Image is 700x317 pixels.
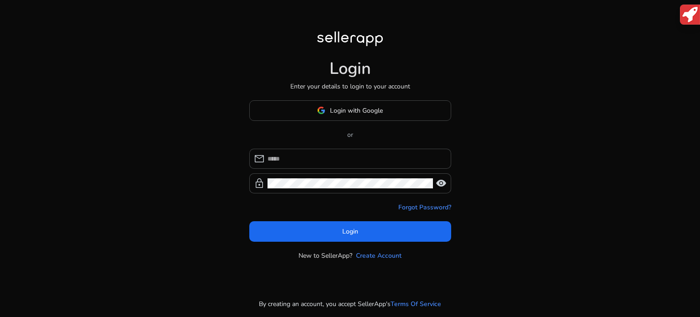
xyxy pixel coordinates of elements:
p: Enter your details to login to your account [290,82,410,91]
button: Login with Google [249,100,451,121]
a: Forgot Password? [398,203,451,212]
span: Login [342,227,358,236]
button: Login [249,221,451,242]
a: Create Account [356,251,401,260]
span: mail [254,153,265,164]
img: google-logo.svg [317,106,325,114]
span: visibility [436,178,447,189]
p: or [249,130,451,140]
p: New to SellerApp? [299,251,352,260]
h1: Login [329,59,371,78]
span: lock [254,178,265,189]
span: Login with Google [330,106,383,115]
a: Terms Of Service [391,299,441,309]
